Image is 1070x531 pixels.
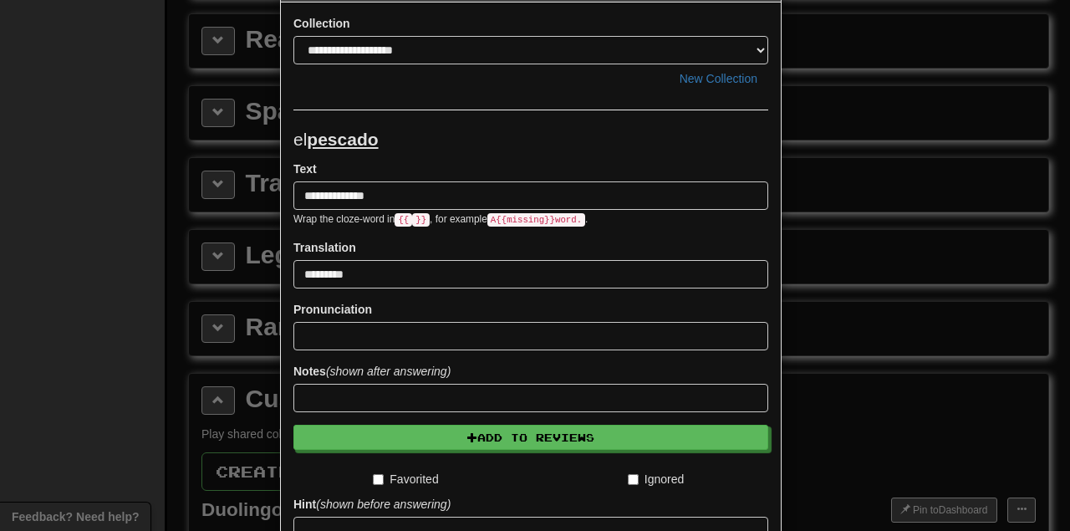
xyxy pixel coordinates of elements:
label: Collection [293,15,350,32]
em: (shown after answering) [326,365,451,378]
label: Pronunciation [293,301,372,318]
code: {{ [395,213,412,227]
code: A {{ missing }} word. [487,213,585,227]
small: Wrap the cloze-word in , for example . [293,213,588,225]
u: pescado [307,130,378,149]
label: Translation [293,239,356,256]
p: el [293,127,768,152]
label: Ignored [628,471,684,488]
label: Favorited [373,471,438,488]
em: (shown before answering) [316,498,451,511]
button: New Collection [669,64,768,93]
button: Add to Reviews [293,425,768,450]
input: Ignored [628,474,639,485]
code: }} [412,213,430,227]
label: Notes [293,363,451,380]
input: Favorited [373,474,384,485]
label: Hint [293,496,451,513]
label: Text [293,161,317,177]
